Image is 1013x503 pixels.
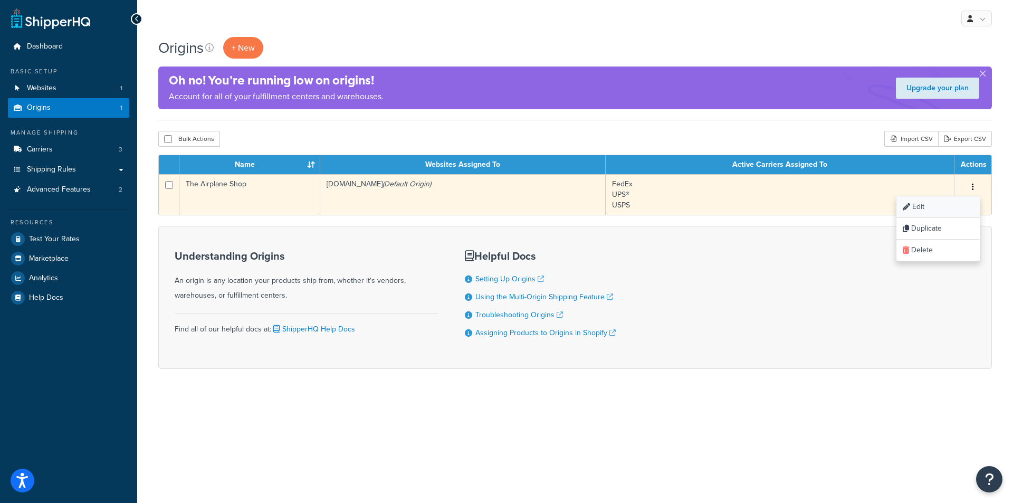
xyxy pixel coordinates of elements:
[8,79,129,98] a: Websites 1
[120,103,122,112] span: 1
[8,288,129,307] a: Help Docs
[976,466,1002,492] button: Open Resource Center
[938,131,992,147] a: Export CSV
[8,160,129,179] a: Shipping Rules
[475,309,563,320] a: Troubleshooting Origins
[27,145,53,154] span: Carriers
[8,249,129,268] a: Marketplace
[179,174,320,215] td: The Airplane Shop
[119,185,122,194] span: 2
[884,131,938,147] div: Import CSV
[232,42,255,54] span: + New
[175,250,438,303] div: An origin is any location your products ship from, whether it's vendors, warehouses, or fulfillme...
[179,155,320,174] th: Name : activate to sort column ascending
[320,174,606,215] td: [DOMAIN_NAME]
[29,274,58,283] span: Analytics
[119,145,122,154] span: 3
[27,185,91,194] span: Advanced Features
[8,140,129,159] li: Carriers
[158,37,204,58] h1: Origins
[169,89,384,104] p: Account for all of your fulfillment centers and warehouses.
[8,67,129,76] div: Basic Setup
[8,180,129,200] li: Advanced Features
[27,84,56,93] span: Websites
[29,293,63,302] span: Help Docs
[475,327,616,338] a: Assigning Products to Origins in Shopify
[606,174,954,215] td: FedEx UPS® USPS
[29,254,69,263] span: Marketplace
[120,84,122,93] span: 1
[271,324,355,335] a: ShipperHQ Help Docs
[954,155,991,174] th: Actions
[29,235,80,244] span: Test Your Rates
[896,78,979,99] a: Upgrade your plan
[11,8,90,29] a: ShipperHQ Home
[8,98,129,118] li: Origins
[27,103,51,112] span: Origins
[27,165,76,174] span: Shipping Rules
[223,37,263,59] a: + New
[896,196,980,218] a: Edit
[175,250,438,262] h3: Understanding Origins
[8,230,129,249] a: Test Your Rates
[8,98,129,118] a: Origins 1
[383,178,431,189] i: (Default Origin)
[475,273,544,284] a: Setting Up Origins
[8,37,129,56] a: Dashboard
[27,42,63,51] span: Dashboard
[8,128,129,137] div: Manage Shipping
[8,180,129,200] a: Advanced Features 2
[8,140,129,159] a: Carriers 3
[8,79,129,98] li: Websites
[465,250,616,262] h3: Helpful Docs
[606,155,954,174] th: Active Carriers Assigned To
[896,240,980,261] a: Delete
[8,218,129,227] div: Resources
[175,314,438,337] div: Find all of our helpful docs at:
[169,72,384,89] h4: Oh no! You’re running low on origins!
[320,155,606,174] th: Websites Assigned To
[475,291,613,302] a: Using the Multi-Origin Shipping Feature
[8,269,129,288] a: Analytics
[158,131,220,147] button: Bulk Actions
[896,218,980,240] a: Duplicate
